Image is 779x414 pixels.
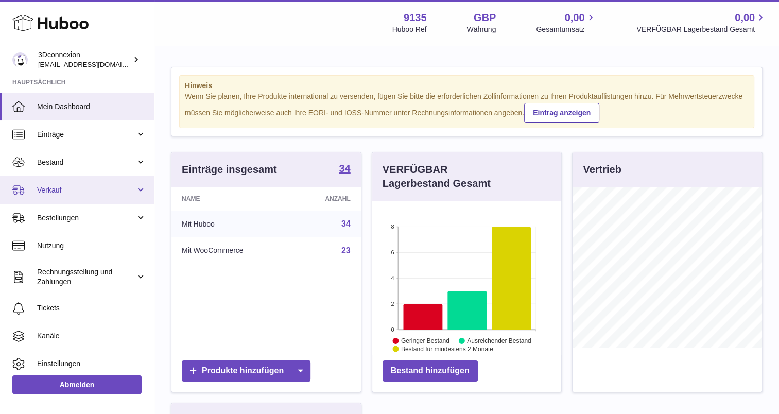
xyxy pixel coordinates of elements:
span: Einstellungen [37,359,146,369]
span: 0,00 [735,11,755,25]
td: Mit Huboo [171,211,293,237]
th: Name [171,187,293,211]
h3: Vertrieb [583,163,621,177]
div: Wenn Sie planen, Ihre Produkte international zu versenden, fügen Sie bitte die erforderlichen Zol... [185,92,749,123]
th: Anzahl [293,187,361,211]
span: Tickets [37,303,146,313]
span: Nutzung [37,241,146,251]
div: 3Dconnexion [38,50,131,70]
strong: Hinweis [185,81,749,91]
text: 0 [391,326,394,333]
h3: VERFÜGBAR Lagerbestand Gesamt [383,163,515,191]
span: Einträge [37,130,135,140]
span: Verkauf [37,185,135,195]
a: 34 [341,219,351,228]
span: VERFÜGBAR Lagerbestand Gesamt [636,25,767,34]
span: Mein Dashboard [37,102,146,112]
img: order_eu@3dconnexion.com [12,52,28,67]
a: Produkte hinzufügen [182,360,310,382]
text: 8 [391,223,394,230]
a: 0,00 VERFÜGBAR Lagerbestand Gesamt [636,11,767,34]
strong: GBP [474,11,496,25]
a: Eintrag anzeigen [524,103,599,123]
span: Gesamtumsatz [536,25,596,34]
a: 34 [339,163,350,176]
a: 0,00 Gesamtumsatz [536,11,596,34]
a: 23 [341,246,351,255]
strong: 9135 [404,11,427,25]
span: Bestellungen [37,213,135,223]
div: Währung [467,25,496,34]
h3: Einträge insgesamt [182,163,277,177]
text: Bestand für mindestens 2 Monate [401,346,494,353]
span: 0,00 [565,11,585,25]
text: Ausreichender Bestand [467,337,531,344]
text: 6 [391,249,394,255]
span: [EMAIL_ADDRESS][DOMAIN_NAME] [38,60,151,68]
span: Rechnungsstellung und Zahlungen [37,267,135,287]
span: Bestand [37,158,135,167]
text: Geringer Bestand [401,337,449,344]
td: Mit WooCommerce [171,237,293,264]
div: Huboo Ref [392,25,427,34]
a: Abmelden [12,375,142,394]
text: 2 [391,301,394,307]
text: 4 [391,275,394,281]
a: Bestand hinzufügen [383,360,478,382]
strong: 34 [339,163,350,174]
span: Kanäle [37,331,146,341]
